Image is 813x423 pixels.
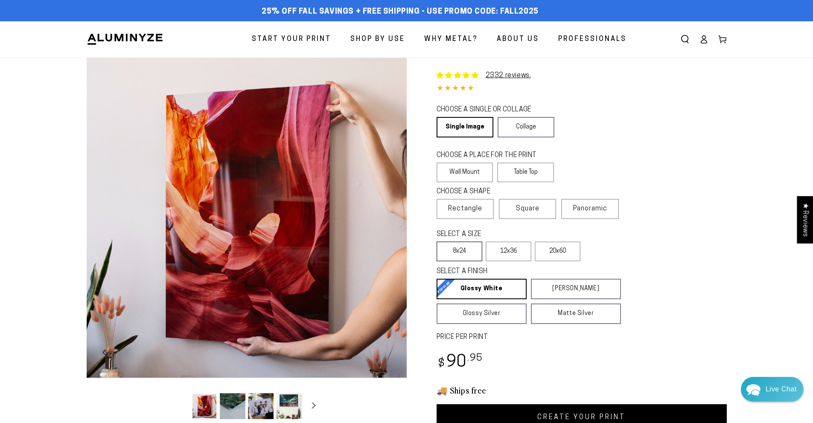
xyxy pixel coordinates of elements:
a: Glossy White [437,279,527,299]
a: Glossy Silver [437,303,527,324]
button: Slide right [304,397,323,415]
span: Square [516,204,539,214]
button: Slide left [170,397,189,415]
span: Shop By Use [350,33,405,46]
a: Professionals [552,28,633,51]
label: Wall Mount [437,163,493,182]
sup: .95 [467,353,483,363]
label: 20x60 [535,242,580,261]
bdi: 90 [437,354,483,371]
div: Chat widget toggle [741,377,804,402]
legend: SELECT A FINISH [437,267,600,277]
button: Load image 3 in gallery view [248,393,274,419]
img: Aluminyze [87,33,163,46]
button: Load image 4 in gallery view [276,393,302,419]
label: Table Top [497,163,554,182]
button: Load image 2 in gallery view [220,393,245,419]
a: [PERSON_NAME] [531,279,621,299]
a: Single Image [437,117,493,137]
label: 12x36 [486,242,531,261]
legend: CHOOSE A SHAPE [437,187,548,197]
label: PRICE PER PRINT [437,333,727,342]
a: Why Metal? [418,28,484,51]
summary: Search our site [676,30,694,49]
legend: CHOOSE A SINGLE OR COLLAGE [437,105,547,115]
span: Why Metal? [424,33,478,46]
span: Professionals [558,33,627,46]
legend: CHOOSE A PLACE FOR THE PRINT [437,151,546,160]
a: Collage [498,117,554,137]
div: 4.85 out of 5.0 stars [437,83,727,95]
span: $ [438,358,445,370]
span: Start Your Print [252,33,331,46]
a: Matte Silver [531,303,621,324]
button: Load image 1 in gallery view [192,393,217,419]
span: Panoramic [573,205,607,212]
span: 25% off FALL Savings + Free Shipping - Use Promo Code: FALL2025 [262,7,539,17]
span: Rectangle [448,204,482,214]
a: Start Your Print [245,28,338,51]
media-gallery: Gallery Viewer [87,58,407,422]
h3: 🚚 Ships free [437,385,727,396]
a: About Us [490,28,545,51]
a: Shop By Use [344,28,411,51]
span: About Us [497,33,539,46]
a: 2332 reviews. [486,72,531,79]
legend: SELECT A SIZE [437,230,552,239]
div: Click to open Judge.me floating reviews tab [797,196,813,243]
div: Contact Us Directly [766,377,797,402]
label: 8x24 [437,242,482,261]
